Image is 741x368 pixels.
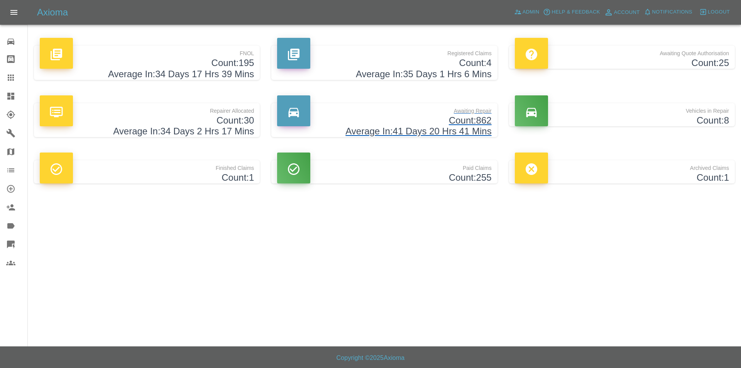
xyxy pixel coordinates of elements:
[40,160,254,172] p: Finished Claims
[277,103,491,115] p: Awaiting Repair
[277,126,491,137] h4: Average In: 41 Days 20 Hrs 41 Mins
[271,103,497,137] a: Awaiting RepairCount:862Average In:41 Days 20 Hrs 41 Mins
[34,160,260,183] a: Finished ClaimsCount:1
[271,160,497,183] a: Paid ClaimsCount:255
[277,172,491,183] h4: Count: 255
[40,69,254,80] h4: Average In: 34 Days 17 Hrs 39 Mins
[40,172,254,183] h4: Count: 1
[614,8,640,17] span: Account
[509,103,735,126] a: Vehicles in RepairCount:8
[5,3,23,22] button: Open drawer
[40,115,254,126] h4: Count: 30
[271,46,497,80] a: Registered ClaimsCount:4Average In:35 Days 1 Hrs 6 Mins
[277,115,491,126] h4: Count: 862
[642,6,694,18] button: Notifications
[541,6,602,18] button: Help & Feedback
[515,160,729,172] p: Archived Claims
[515,172,729,183] h4: Count: 1
[277,69,491,80] h4: Average In: 35 Days 1 Hrs 6 Mins
[34,103,260,137] a: Repairer AllocatedCount:30Average In:34 Days 2 Hrs 17 Mins
[277,46,491,58] p: Registered Claims
[277,58,491,69] h4: Count: 4
[697,6,732,18] button: Logout
[40,58,254,69] h4: Count: 195
[552,8,600,17] span: Help & Feedback
[515,46,729,58] p: Awaiting Quote Authorisation
[515,115,729,126] h4: Count: 8
[37,6,68,19] h5: Axioma
[509,46,735,69] a: Awaiting Quote AuthorisationCount:25
[602,6,642,19] a: Account
[515,103,729,115] p: Vehicles in Repair
[652,8,692,17] span: Notifications
[277,160,491,172] p: Paid Claims
[512,6,541,18] a: Admin
[40,46,254,58] p: FNOL
[6,353,735,363] h6: Copyright © 2025 Axioma
[523,8,540,17] span: Admin
[515,58,729,69] h4: Count: 25
[40,126,254,137] h4: Average In: 34 Days 2 Hrs 17 Mins
[34,46,260,80] a: FNOLCount:195Average In:34 Days 17 Hrs 39 Mins
[40,103,254,115] p: Repairer Allocated
[708,8,730,17] span: Logout
[509,160,735,183] a: Archived ClaimsCount:1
